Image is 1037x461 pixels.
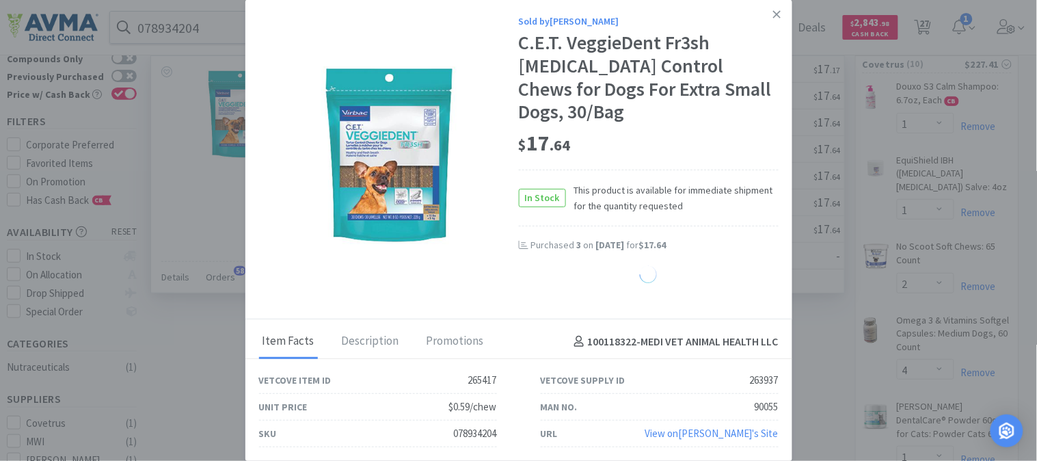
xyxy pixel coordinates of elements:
div: Description [338,325,403,359]
span: This product is available for immediate shipment for the quantity requested [566,183,779,213]
span: In Stock [520,189,565,207]
div: $0.59/chew [449,399,497,415]
div: Sold by [PERSON_NAME] [519,14,779,29]
div: Promotions [423,325,487,359]
div: Vetcove Item ID [259,373,332,388]
div: Unit Price [259,399,308,414]
a: View on[PERSON_NAME]'s Site [645,427,779,440]
div: Item Facts [259,325,318,359]
div: 078934204 [454,425,497,442]
span: $17.64 [639,239,666,251]
div: C.E.T. VeggieDent Fr3sh [MEDICAL_DATA] Control Chews for Dogs For Extra Small Dogs, 30/Bag [519,31,779,123]
span: [DATE] [596,239,625,251]
div: Open Intercom Messenger [991,414,1023,447]
div: URL [541,426,558,441]
span: . 64 [550,135,571,155]
span: 17 [519,129,571,157]
span: $ [519,135,527,155]
div: Man No. [541,399,578,414]
div: 90055 [755,399,779,415]
span: 3 [577,239,582,251]
div: 265417 [468,372,497,388]
h4: 100118322 - MEDI VET ANIMAL HEALTH LLC [569,333,779,351]
div: 263937 [750,372,779,388]
div: SKU [259,426,277,441]
div: Purchased on for [531,239,779,252]
div: Vetcove Supply ID [541,373,625,388]
img: d3218bd6cf444c79926e905dedb8e92f_263937.jpeg [300,66,478,244]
